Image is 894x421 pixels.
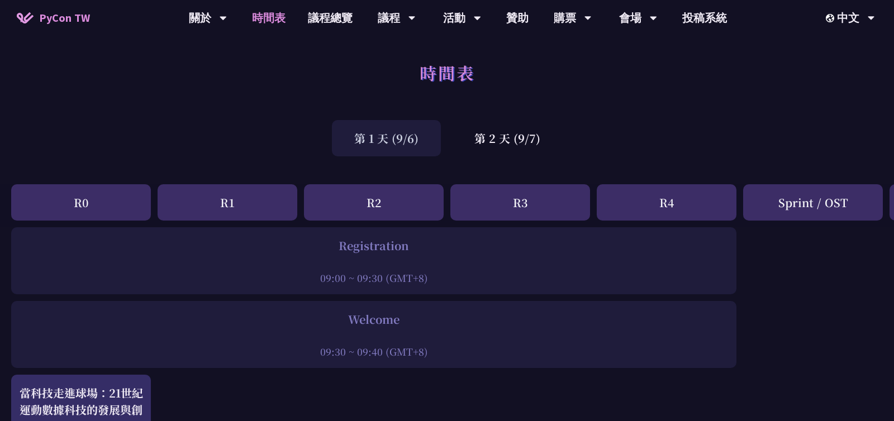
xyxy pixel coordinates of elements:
[450,184,590,221] div: R3
[304,184,444,221] div: R2
[39,9,90,26] span: PyCon TW
[6,4,101,32] a: PyCon TW
[11,184,151,221] div: R0
[17,345,731,358] div: 09:30 ~ 09:40 (GMT+8)
[17,311,731,328] div: Welcome
[743,184,883,221] div: Sprint / OST
[420,56,475,89] h1: 時間表
[452,120,563,156] div: 第 2 天 (9/7)
[17,12,34,23] img: Home icon of PyCon TW 2025
[597,184,736,221] div: R4
[17,237,731,254] div: Registration
[17,271,731,285] div: 09:00 ~ 09:30 (GMT+8)
[158,184,297,221] div: R1
[332,120,441,156] div: 第 1 天 (9/6)
[826,14,837,22] img: Locale Icon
